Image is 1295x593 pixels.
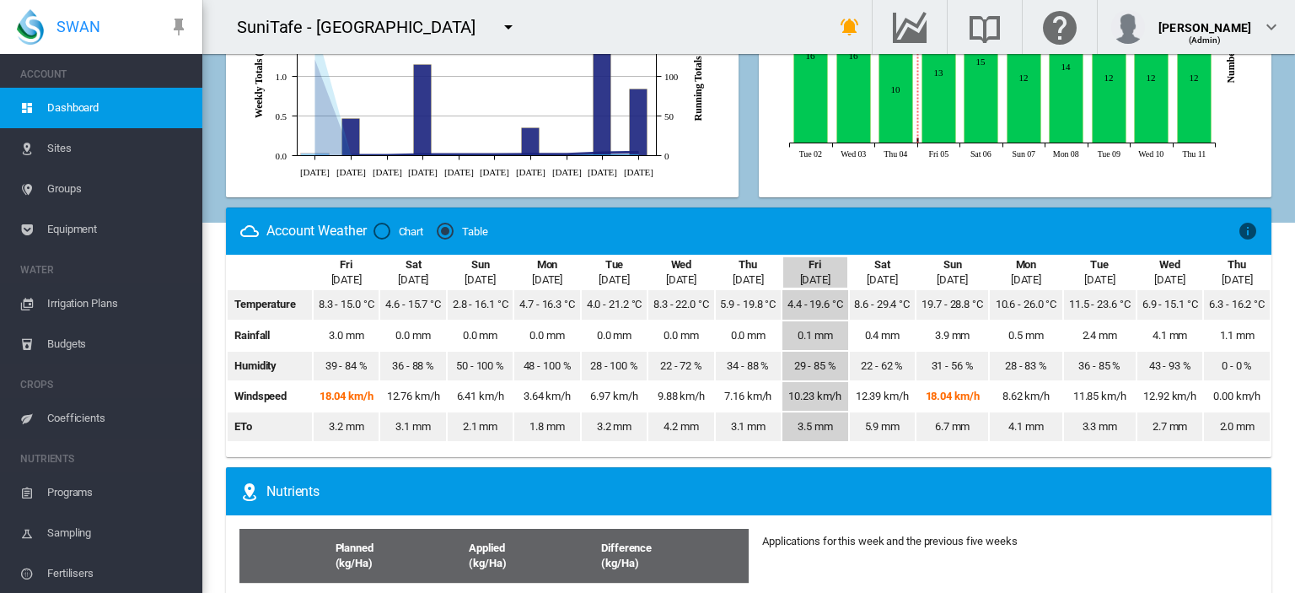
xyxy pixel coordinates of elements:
[782,290,847,319] td: 4.4 - 19.6 °C
[408,166,438,176] tspan: [DATE]
[455,152,462,159] circle: Running Budget Jul 31 0
[532,272,562,288] div: [DATE]
[1261,17,1282,37] md-icon: icon-chevron-down
[314,352,379,380] td: 39 - 84 %
[20,445,189,472] span: NUTRIENTS
[1065,389,1135,404] div: 11.85 km/h
[492,10,525,44] button: icon-menu-down
[300,166,330,176] tspan: [DATE]
[514,412,579,441] td: 1.8 mm
[1137,412,1202,441] td: 2.7 mm
[716,352,781,380] td: 34 - 88 %
[47,128,189,169] span: Sites
[522,127,540,155] g: Actual Aug 14 0.35
[1238,221,1258,241] md-icon: icon-information
[237,15,491,39] div: SuniTafe - [GEOGRAPHIC_DATA]
[583,389,646,404] div: 6.97 km/h
[380,352,445,380] td: 36 - 88 %
[47,209,189,250] span: Equipment
[228,352,312,380] td: Humidity
[582,290,647,319] td: 4.0 - 21.2 °C
[990,290,1061,319] td: 10.6 - 26.0 °C
[648,290,713,319] td: 8.3 - 22.0 °C
[717,389,780,404] div: 7.16 km/h
[582,321,647,350] td: 0.0 mm
[1064,352,1136,380] td: 36 - 85 %
[599,149,605,156] circle: Running Actual Aug 28 3.66
[373,166,402,176] tspan: [DATE]
[1183,149,1206,159] tspan: Thu 11
[1064,321,1136,350] td: 2.4 mm
[331,272,362,288] div: [DATE]
[1098,149,1120,159] tspan: Tue 09
[716,321,781,350] td: 0.0 mm
[266,482,1258,501] div: Nutrients
[449,389,512,404] div: 6.41 km/h
[169,17,189,37] md-icon: icon-pin
[336,166,366,176] tspan: [DATE]
[648,412,713,441] td: 4.2 mm
[1011,272,1041,288] div: [DATE]
[582,412,647,441] td: 3.2 mm
[716,412,781,441] td: 3.1 mm
[384,152,390,159] circle: Running Actual Jul 17 0.47
[527,150,534,157] circle: Running Actual Aug 14 1.98
[419,150,426,157] circle: Running Actual Jul 24 1.62
[649,389,712,404] div: 9.88 km/h
[841,149,867,159] tspan: Wed 03
[1040,17,1080,37] md-icon: Click here for help
[515,389,578,404] div: 3.64 km/h
[1111,10,1145,44] img: profile.jpg
[516,166,545,176] tspan: [DATE]
[937,272,967,288] div: [DATE]
[527,152,534,159] circle: Running Budget Aug 14 0
[266,222,367,240] div: Account Weather
[342,118,360,155] g: Actual Jul 10 0.47
[666,272,696,288] div: [DATE]
[448,321,513,350] td: 0.0 mm
[1204,321,1270,350] td: 1.1 mm
[929,149,949,159] tspan: Fri 05
[465,272,495,288] div: [DATE]
[884,149,908,159] tspan: Thu 04
[916,290,988,319] td: 19.7 - 28.8 °C
[314,412,379,441] td: 3.2 mm
[1013,149,1036,159] tspan: Sun 07
[1064,412,1136,441] td: 3.3 mm
[1204,352,1270,380] td: 0 - 0 %
[965,17,1005,37] md-icon: Search the knowledge base
[323,529,457,583] th: Planned (kg/Ha)
[635,148,642,155] circle: Running Actual Sep 4 4.5
[782,321,847,350] td: 0.1 mm
[239,482,260,502] md-icon: icon-map-marker-radius
[47,283,189,324] span: Irrigation Plans
[1154,272,1185,288] div: [DATE]
[588,166,617,176] tspan: [DATE]
[605,257,624,272] div: Tue, Sep 2, 2025
[1135,11,1169,143] g: On target Sep 10, 2025 12
[276,72,287,82] tspan: 1.0
[594,21,611,155] g: Actual Aug 28 1.69
[1016,257,1037,272] div: Mon, Sep 8, 2025
[599,272,629,288] div: [DATE]
[314,290,379,319] td: 8.3 - 15.0 °C
[635,152,642,159] circle: Running Budget Sep 4 0
[380,412,445,441] td: 3.1 mm
[664,111,674,121] tspan: 50
[228,290,312,319] td: Temperature
[917,389,987,404] div: 18.04 km/h
[588,529,749,583] th: Difference (kg/Ha)
[228,382,312,411] td: Windspeed
[563,150,570,157] circle: Running Actual Aug 21 1.98
[624,166,653,176] tspan: [DATE]
[276,151,287,161] tspan: 0.0
[833,10,867,44] button: icon-bell-ring
[314,389,378,404] div: 18.04 km/h
[347,152,354,159] circle: Running Actual Jul 10 0.47
[1137,321,1202,350] td: 4.1 mm
[916,412,988,441] td: 6.7 mm
[1159,257,1180,272] div: Wed, Sep 10, 2025
[1225,14,1237,83] tspan: Number of Sites
[537,257,558,272] div: Mon, Sep 1, 2025
[456,529,588,583] th: Applied (kg/Ha)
